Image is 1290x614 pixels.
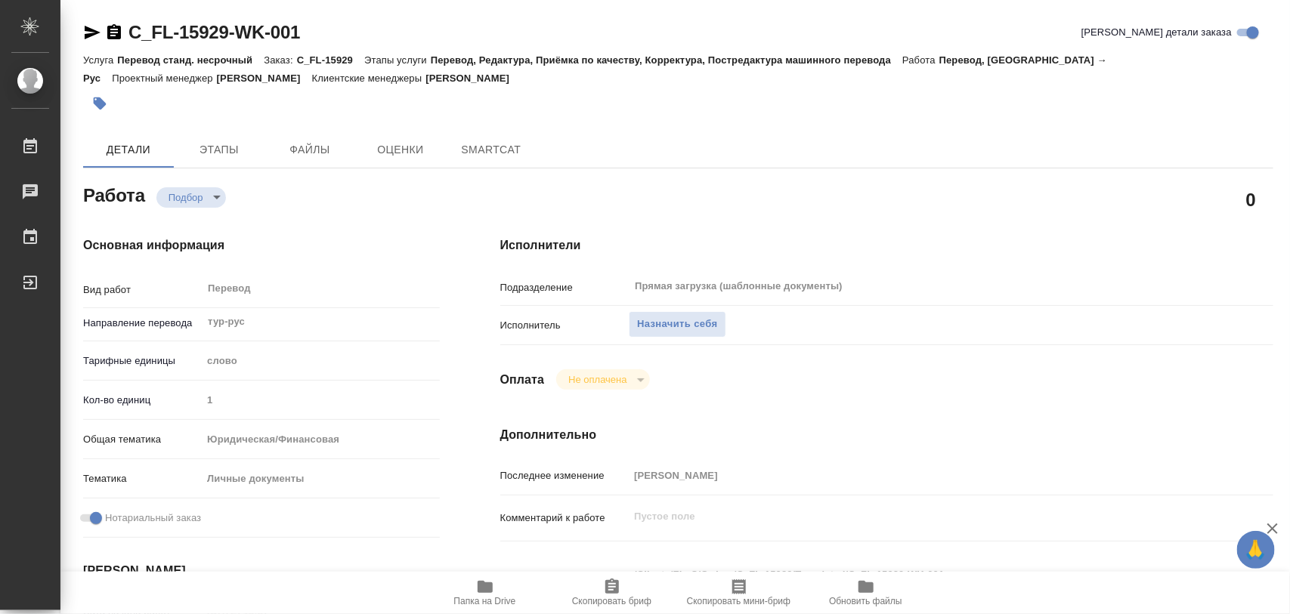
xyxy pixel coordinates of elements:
button: Скопировать ссылку для ЯМессенджера [83,23,101,42]
p: Исполнитель [500,318,630,333]
input: Пустое поле [629,464,1208,486]
div: Юридическая/Финансовая [202,427,439,452]
span: 🙏 [1243,534,1269,566]
span: Скопировать бриф [572,596,651,606]
p: Заказ: [264,54,296,66]
button: Обновить файлы [803,572,930,614]
button: Подбор [164,191,208,204]
p: Работа [902,54,939,66]
div: Личные документы [202,466,439,492]
h4: Основная информация [83,236,440,255]
p: Перевод станд. несрочный [117,54,264,66]
span: Файлы [274,140,346,159]
div: Подбор [556,369,649,390]
input: Пустое поле [202,389,439,411]
h2: Работа [83,180,145,208]
h4: [PERSON_NAME] [83,562,440,580]
button: Скопировать бриф [549,572,676,614]
span: [PERSON_NAME] детали заказа [1081,25,1232,40]
p: Услуга [83,54,117,66]
p: Клиентские менеджеры [312,73,426,84]
p: Кол-во единиц [83,393,202,408]
p: Вид работ [83,282,202,298]
span: Скопировать мини-бриф [687,596,790,606]
h2: 0 [1246,187,1256,212]
p: Тарифные единицы [83,353,202,369]
p: Подразделение [500,280,630,295]
div: Подбор [156,187,226,208]
button: Назначить себя [629,311,725,338]
p: Перевод, Редактура, Приёмка по качеству, Корректура, Постредактура машинного перевода [431,54,902,66]
p: Этапы услуги [364,54,431,66]
span: SmartCat [455,140,527,159]
button: Добавить тэг [83,87,116,120]
p: Тематика [83,471,202,486]
button: Скопировать ссылку [105,23,123,42]
span: Назначить себя [637,316,717,333]
p: Проектный менеджер [112,73,216,84]
span: Обновить файлы [829,596,902,606]
textarea: /Clients/FL_C/Orders/C_FL-15929/Translated/C_FL-15929-WK-001 [629,562,1208,588]
span: Оценки [364,140,437,159]
p: Комментарий к работе [500,511,630,526]
span: Папка на Drive [454,596,516,606]
button: Скопировать мини-бриф [676,572,803,614]
h4: Дополнительно [500,426,1273,444]
button: 🙏 [1237,531,1275,569]
p: Направление перевода [83,316,202,331]
p: Последнее изменение [500,468,630,483]
p: Путь на drive [500,569,630,584]
p: [PERSON_NAME] [425,73,521,84]
h4: Исполнители [500,236,1273,255]
button: Папка на Drive [422,572,549,614]
p: Общая тематика [83,432,202,447]
div: слово [202,348,439,374]
a: C_FL-15929-WK-001 [128,22,300,42]
span: Этапы [183,140,255,159]
h4: Оплата [500,371,545,389]
p: C_FL-15929 [297,54,364,66]
p: [PERSON_NAME] [217,73,312,84]
span: Детали [92,140,165,159]
button: Не оплачена [564,373,631,386]
span: Нотариальный заказ [105,511,201,526]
